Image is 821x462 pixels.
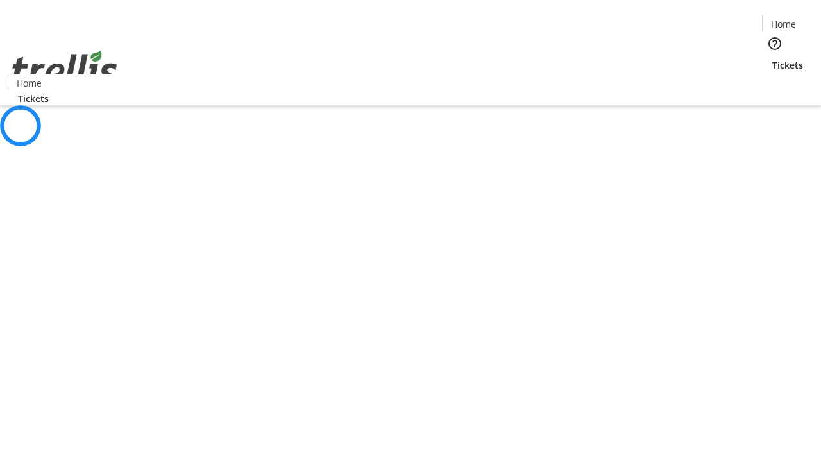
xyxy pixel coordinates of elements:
button: Cart [762,72,788,98]
a: Home [763,17,804,31]
span: Home [17,76,42,90]
span: Tickets [18,92,49,105]
img: Orient E2E Organization vt8qAQIrmI's Logo [8,37,122,101]
a: Tickets [762,58,813,72]
button: Help [762,31,788,56]
a: Tickets [8,92,59,105]
a: Home [8,76,49,90]
span: Tickets [772,58,803,72]
span: Home [771,17,796,31]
